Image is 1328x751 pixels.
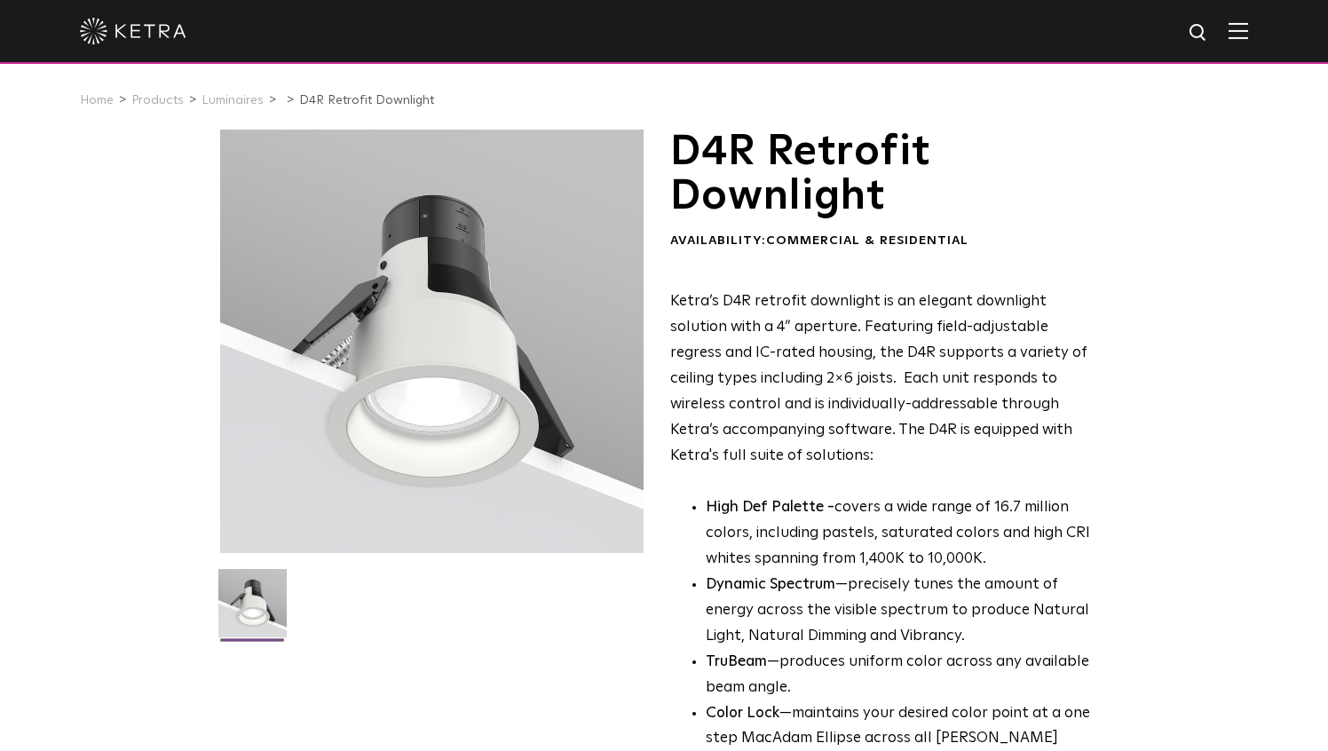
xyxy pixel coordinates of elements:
div: Availability: [670,233,1103,250]
strong: Dynamic Spectrum [706,577,835,592]
p: covers a wide range of 16.7 million colors, including pastels, saturated colors and high CRI whit... [706,495,1103,573]
p: Ketra’s D4R retrofit downlight is an elegant downlight solution with a 4” aperture. Featuring fie... [670,289,1103,469]
span: Commercial & Residential [766,234,968,247]
h1: D4R Retrofit Downlight [670,130,1103,219]
li: —produces uniform color across any available beam angle. [706,650,1103,701]
a: Home [80,94,114,107]
img: search icon [1188,22,1210,44]
img: ketra-logo-2019-white [80,18,186,44]
a: Products [131,94,184,107]
strong: High Def Palette - [706,500,834,515]
img: Hamburger%20Nav.svg [1229,22,1248,39]
a: D4R Retrofit Downlight [299,94,434,107]
strong: Color Lock [706,706,779,721]
strong: TruBeam [706,654,767,669]
img: D4R Retrofit Downlight [218,569,287,651]
li: —precisely tunes the amount of energy across the visible spectrum to produce Natural Light, Natur... [706,573,1103,650]
a: Luminaires [202,94,264,107]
